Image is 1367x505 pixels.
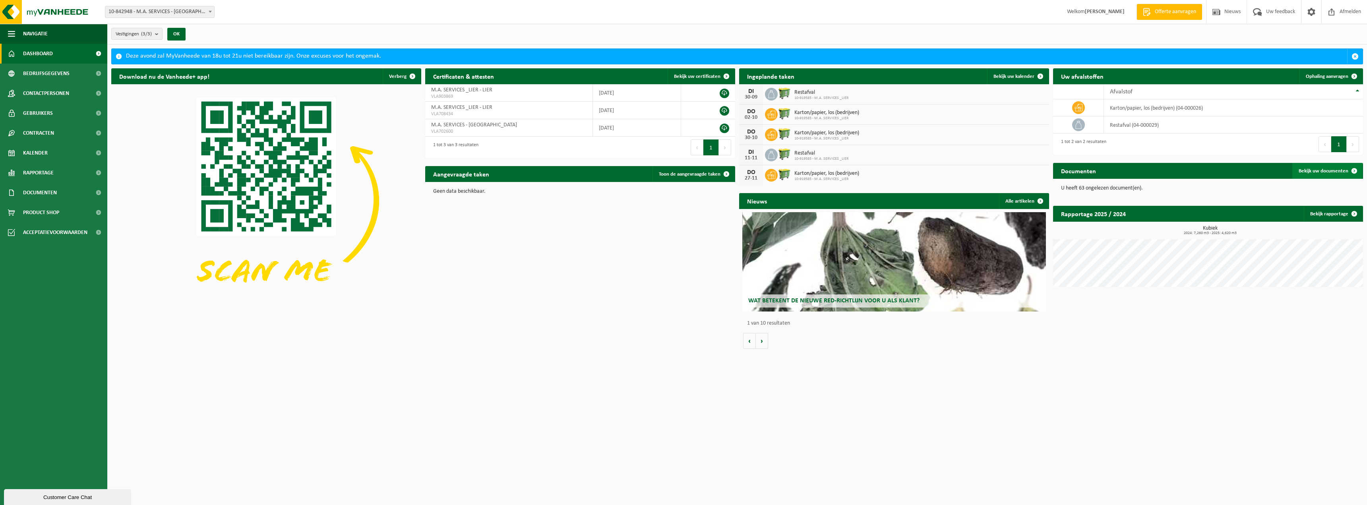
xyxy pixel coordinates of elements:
[1292,163,1362,179] a: Bekijk uw documenten
[743,115,759,120] div: 02-10
[794,136,859,141] span: 10-919585 - M.A. SERVICES _LIER
[105,6,215,18] span: 10-842948 - M.A. SERVICES - ANTWERPEN
[747,321,1045,326] p: 1 van 10 resultaten
[593,84,681,102] td: [DATE]
[23,83,69,103] span: Contactpersonen
[23,203,59,223] span: Product Shop
[431,104,492,110] span: M.A. SERVICES _LIER - LIER
[111,84,421,317] img: Download de VHEPlus App
[739,193,775,209] h2: Nieuws
[433,189,727,194] p: Geen data beschikbaar.
[794,157,848,161] span: 10-919585 - M.A. SERVICES _LIER
[126,49,1347,64] div: Deze avond zal MyVanheede van 18u tot 21u niet bereikbaar zijn. Onze excuses voor het ongemak.
[1053,206,1134,221] h2: Rapportage 2025 / 2024
[23,24,48,44] span: Navigatie
[794,177,859,182] span: 10-919585 - M.A. SERVICES _LIER
[743,88,759,95] div: DI
[1110,89,1133,95] span: Afvalstof
[1057,226,1363,235] h3: Kubiek
[743,135,759,141] div: 30-10
[1306,74,1348,79] span: Ophaling aanvragen
[1053,163,1104,178] h2: Documenten
[23,123,54,143] span: Contracten
[743,129,759,135] div: DO
[167,28,186,41] button: OK
[593,102,681,119] td: [DATE]
[999,193,1048,209] a: Alle artikelen
[431,122,517,128] span: M.A. SERVICES - [GEOGRAPHIC_DATA]
[23,103,53,123] span: Gebruikers
[116,28,152,40] span: Vestigingen
[778,127,791,141] img: WB-0660-HPE-GN-50
[1085,9,1125,15] strong: [PERSON_NAME]
[674,74,720,79] span: Bekijk uw certificaten
[653,166,734,182] a: Toon de aangevraagde taken
[1057,231,1363,235] span: 2024: 7,260 m3 - 2025: 4,620 m3
[431,87,492,93] span: M.A. SERVICES _LIER - LIER
[23,223,87,242] span: Acceptatievoorwaarden
[4,488,133,505] iframe: chat widget
[1104,99,1363,116] td: karton/papier, los (bedrijven) (04-000026)
[429,139,478,156] div: 1 tot 3 van 3 resultaten
[719,139,731,155] button: Next
[383,68,420,84] button: Verberg
[431,93,587,100] span: VLA903869
[1053,68,1111,84] h2: Uw afvalstoffen
[742,212,1046,312] a: Wat betekent de nieuwe RED-richtlijn voor u als klant?
[1331,136,1347,152] button: 1
[794,116,859,121] span: 10-919585 - M.A. SERVICES _LIER
[1057,135,1106,153] div: 1 tot 2 van 2 resultaten
[389,74,407,79] span: Verberg
[23,183,57,203] span: Documenten
[1104,116,1363,134] td: restafval (04-000029)
[23,163,54,183] span: Rapportage
[1304,206,1362,222] a: Bekijk rapportage
[105,6,214,17] span: 10-842948 - M.A. SERVICES - ANTWERPEN
[743,108,759,115] div: DO
[111,28,163,40] button: Vestigingen(3/3)
[659,172,720,177] span: Toon de aangevraagde taken
[743,149,759,155] div: DI
[111,68,217,84] h2: Download nu de Vanheede+ app!
[794,150,848,157] span: Restafval
[23,143,48,163] span: Kalender
[743,176,759,181] div: 27-11
[141,31,152,37] count: (3/3)
[668,68,734,84] a: Bekijk uw certificaten
[794,96,848,101] span: 10-919585 - M.A. SERVICES _LIER
[778,147,791,161] img: WB-0660-HPE-GN-50
[739,68,802,84] h2: Ingeplande taken
[993,74,1034,79] span: Bekijk uw kalender
[794,110,859,116] span: Karton/papier, los (bedrijven)
[425,68,502,84] h2: Certificaten & attesten
[593,119,681,137] td: [DATE]
[23,44,53,64] span: Dashboard
[431,128,587,135] span: VLA702600
[1347,136,1359,152] button: Next
[23,64,70,83] span: Bedrijfsgegevens
[431,111,587,117] span: VLA708434
[691,139,703,155] button: Previous
[743,95,759,100] div: 30-09
[794,170,859,177] span: Karton/papier, los (bedrijven)
[1153,8,1198,16] span: Offerte aanvragen
[1299,68,1362,84] a: Ophaling aanvragen
[743,333,756,349] button: Vorige
[1137,4,1202,20] a: Offerte aanvragen
[1299,168,1348,174] span: Bekijk uw documenten
[756,333,768,349] button: Volgende
[778,168,791,181] img: WB-0660-HPE-GN-50
[1319,136,1331,152] button: Previous
[987,68,1048,84] a: Bekijk uw kalender
[703,139,719,155] button: 1
[1061,186,1355,191] p: U heeft 63 ongelezen document(en).
[794,130,859,136] span: Karton/papier, los (bedrijven)
[778,107,791,120] img: WB-0660-HPE-GN-50
[743,155,759,161] div: 11-11
[425,166,497,182] h2: Aangevraagde taken
[743,169,759,176] div: DO
[794,89,848,96] span: Restafval
[748,298,920,304] span: Wat betekent de nieuwe RED-richtlijn voor u als klant?
[778,87,791,100] img: WB-0660-HPE-GN-50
